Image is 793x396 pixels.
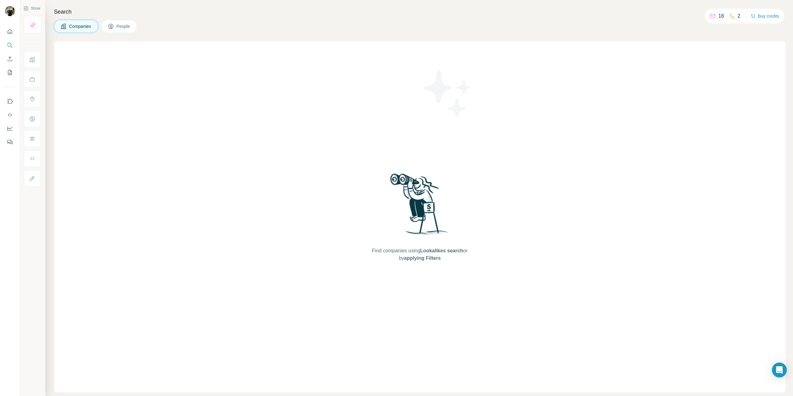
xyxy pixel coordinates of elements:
[738,12,740,20] p: 2
[5,53,15,64] button: Enrich CSV
[751,12,779,20] button: Buy credits
[116,23,131,29] span: People
[5,6,15,16] img: Avatar
[5,67,15,78] button: My lists
[772,363,787,377] div: Open Intercom Messenger
[5,137,15,148] button: Feedback
[718,12,724,20] p: 18
[69,23,92,29] span: Companies
[54,7,786,16] h4: Search
[420,66,475,122] img: Surfe Illustration - Stars
[420,248,463,253] span: Lookalikes search
[19,4,45,13] button: Show
[5,26,15,37] button: Quick start
[404,255,440,261] span: applying Filters
[5,40,15,51] button: Search
[388,172,452,241] img: Surfe Illustration - Woman searching with binoculars
[5,96,15,107] button: Use Surfe on LinkedIn
[370,247,469,262] span: Find companies using or by
[5,123,15,134] button: Dashboard
[5,109,15,120] button: Use Surfe API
